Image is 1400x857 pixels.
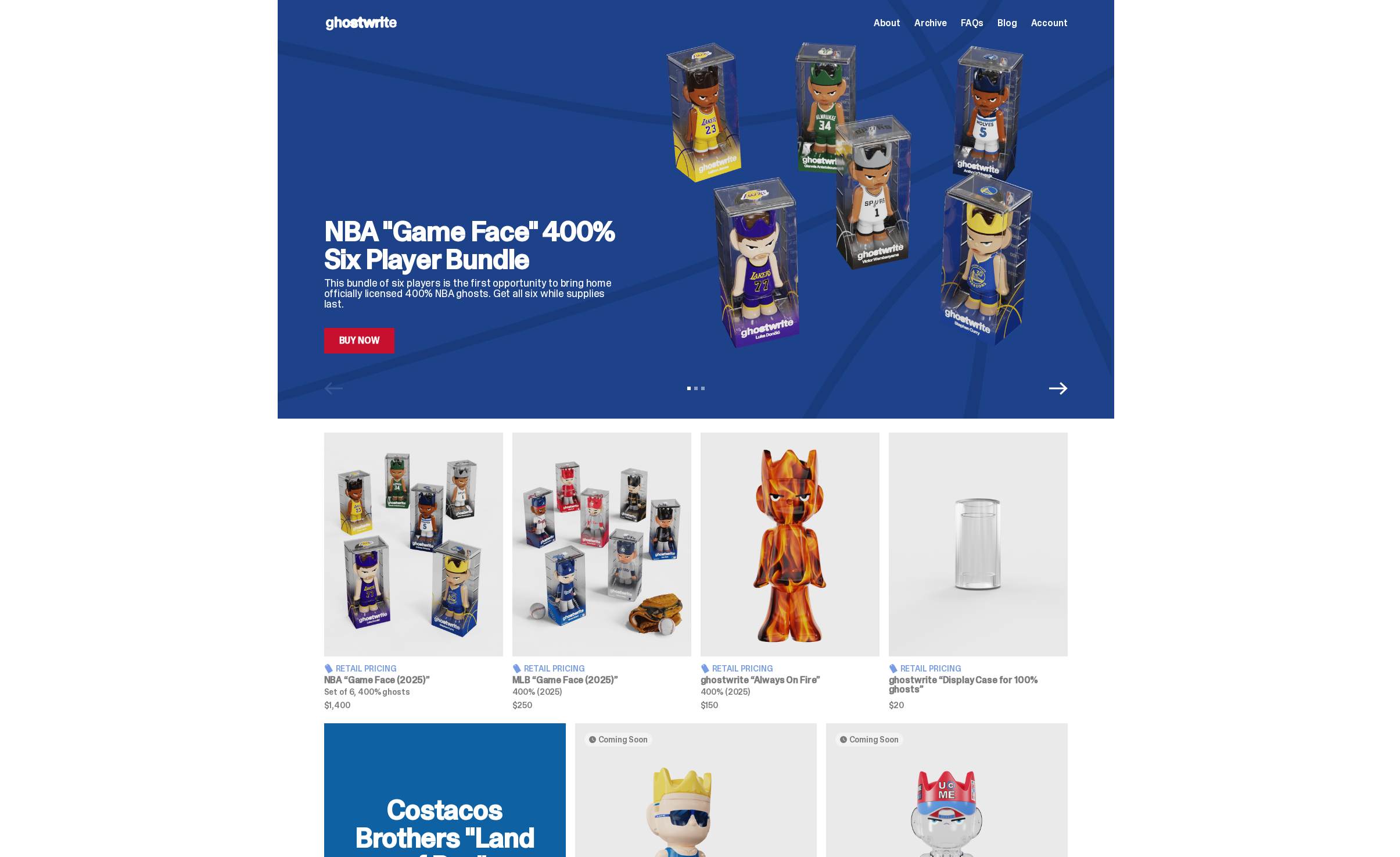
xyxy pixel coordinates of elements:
[889,701,1068,709] span: $20
[645,36,1068,353] img: NBA "Game Face" 400% Six Player Bundle
[701,387,705,390] button: View slide 3
[849,735,899,744] span: Coming Soon
[324,217,626,273] h2: NBA "Game Face" 400% Six Player Bundle
[889,676,1068,694] h3: ghostwrite “Display Case for 100% ghosts”
[701,676,880,685] h3: ghostwrite “Always On Fire”
[324,278,626,309] p: This bundle of six players is the first opportunity to bring home officially licensed 400% NBA gh...
[324,687,410,697] span: Set of 6, 400% ghosts
[1049,379,1068,398] button: Next
[701,433,880,656] img: Always On Fire
[324,701,503,709] span: $1,400
[324,433,503,656] img: Game Face (2025)
[701,687,750,697] span: 400% (2025)
[701,433,880,709] a: Always On Fire Retail Pricing
[914,19,947,28] a: Archive
[694,387,698,390] button: View slide 2
[512,687,562,697] span: 400% (2025)
[712,665,773,673] span: Retail Pricing
[512,676,691,685] h3: MLB “Game Face (2025)”
[324,676,503,685] h3: NBA “Game Face (2025)”
[961,19,983,28] a: FAQs
[336,665,397,673] span: Retail Pricing
[324,433,503,709] a: Game Face (2025) Retail Pricing
[512,433,691,709] a: Game Face (2025) Retail Pricing
[687,387,691,390] button: View slide 1
[324,328,395,353] a: Buy Now
[1031,19,1068,28] a: Account
[524,665,585,673] span: Retail Pricing
[512,433,691,656] img: Game Face (2025)
[889,433,1068,709] a: Display Case for 100% ghosts Retail Pricing
[889,433,1068,656] img: Display Case for 100% ghosts
[701,701,880,709] span: $150
[512,701,691,709] span: $250
[874,19,900,28] a: About
[900,665,961,673] span: Retail Pricing
[997,19,1017,28] a: Blog
[598,735,648,744] span: Coming Soon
